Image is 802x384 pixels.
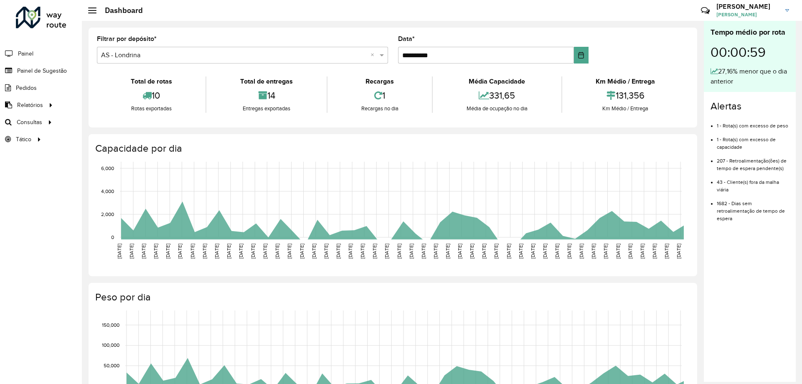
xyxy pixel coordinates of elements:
text: [DATE] [165,244,170,259]
text: [DATE] [202,244,207,259]
text: [DATE] [372,244,377,259]
text: [DATE] [518,244,523,259]
div: Tempo médio por rota [711,27,789,38]
text: [DATE] [627,244,633,259]
div: 1 [330,86,430,104]
text: [DATE] [153,244,158,259]
text: [DATE] [409,244,414,259]
text: [DATE] [469,244,475,259]
h4: Peso por dia [95,291,689,303]
li: 1 - Rota(s) com excesso de capacidade [717,130,789,151]
text: [DATE] [323,244,329,259]
div: Total de rotas [99,76,203,86]
div: Km Médio / Entrega [564,104,687,113]
text: [DATE] [177,244,183,259]
text: [DATE] [615,244,621,259]
li: 1 - Rota(s) com excesso de peso [717,116,789,130]
text: [DATE] [299,244,305,259]
h3: [PERSON_NAME] [716,3,779,10]
div: Recargas [330,76,430,86]
text: [DATE] [311,244,317,259]
text: 100,000 [102,343,119,348]
div: 00:00:59 [711,38,789,66]
text: [DATE] [360,244,365,259]
text: [DATE] [493,244,499,259]
text: [DATE] [566,244,572,259]
span: Consultas [17,118,42,127]
text: [DATE] [603,244,608,259]
text: [DATE] [274,244,280,259]
h4: Alertas [711,100,789,112]
div: Média de ocupação no dia [435,104,559,113]
text: [DATE] [117,244,122,259]
text: [DATE] [262,244,268,259]
div: Rotas exportadas [99,104,203,113]
h4: Capacidade por dia [95,142,689,155]
span: Pedidos [16,84,37,92]
span: Tático [16,135,31,144]
text: [DATE] [445,244,450,259]
div: Total de entregas [208,76,324,86]
div: 331,65 [435,86,559,104]
text: 150,000 [102,322,119,328]
text: [DATE] [652,244,657,259]
text: 6,000 [101,165,114,171]
div: 10 [99,86,203,104]
text: [DATE] [481,244,487,259]
span: [PERSON_NAME] [716,11,779,18]
text: [DATE] [554,244,560,259]
h2: Dashboard [96,6,143,15]
text: [DATE] [250,244,256,259]
button: Choose Date [574,47,589,64]
text: [DATE] [676,244,681,259]
text: [DATE] [421,244,426,259]
div: Média Capacidade [435,76,559,86]
a: Contato Rápido [696,2,714,20]
div: 27,16% menor que o dia anterior [711,66,789,86]
text: [DATE] [214,244,219,259]
text: [DATE] [384,244,389,259]
div: Recargas no dia [330,104,430,113]
text: [DATE] [335,244,341,259]
text: [DATE] [591,244,596,259]
div: 131,356 [564,86,687,104]
div: Km Médio / Entrega [564,76,687,86]
text: 4,000 [101,188,114,194]
li: 207 - Retroalimentação(ões) de tempo de espera pendente(s) [717,151,789,172]
text: [DATE] [506,244,511,259]
li: 1682 - Dias sem retroalimentação de tempo de espera [717,193,789,222]
text: 50,000 [104,363,119,368]
text: [DATE] [238,244,244,259]
text: [DATE] [664,244,669,259]
text: [DATE] [640,244,645,259]
text: [DATE] [348,244,353,259]
text: 2,000 [101,211,114,217]
text: [DATE] [457,244,462,259]
text: [DATE] [190,244,195,259]
span: Painel [18,49,33,58]
text: [DATE] [226,244,231,259]
text: [DATE] [542,244,548,259]
text: [DATE] [579,244,584,259]
div: 14 [208,86,324,104]
li: 43 - Cliente(s) fora da malha viária [717,172,789,193]
text: 0 [111,234,114,240]
text: [DATE] [287,244,292,259]
span: Painel de Sugestão [17,66,67,75]
div: Entregas exportadas [208,104,324,113]
label: Data [398,34,415,44]
span: Clear all [371,50,378,60]
text: [DATE] [433,244,438,259]
text: [DATE] [396,244,402,259]
span: Relatórios [17,101,43,109]
text: [DATE] [530,244,536,259]
text: [DATE] [141,244,146,259]
label: Filtrar por depósito [97,34,157,44]
text: [DATE] [129,244,134,259]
